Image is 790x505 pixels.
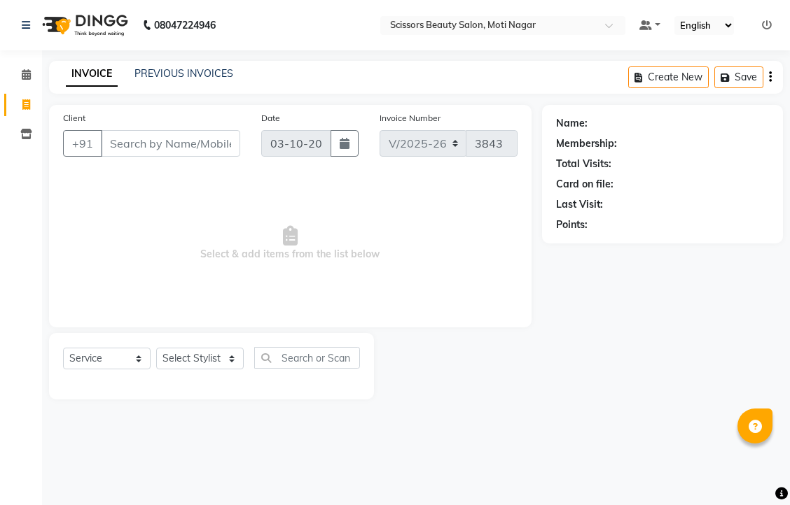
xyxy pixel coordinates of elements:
[731,449,776,491] iframe: chat widget
[261,112,280,125] label: Date
[101,130,240,157] input: Search by Name/Mobile/Email/Code
[556,116,588,131] div: Name:
[66,62,118,87] a: INVOICE
[556,218,588,232] div: Points:
[63,130,102,157] button: +91
[556,177,614,192] div: Card on file:
[134,67,233,80] a: PREVIOUS INVOICES
[556,157,611,171] div: Total Visits:
[254,347,360,369] input: Search or Scan
[63,173,518,313] span: Select & add items from the list below
[380,112,441,125] label: Invoice Number
[714,66,763,88] button: Save
[556,136,617,151] div: Membership:
[628,66,709,88] button: Create New
[556,197,603,212] div: Last Visit:
[63,112,85,125] label: Client
[154,6,216,45] b: 08047224946
[36,6,132,45] img: logo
